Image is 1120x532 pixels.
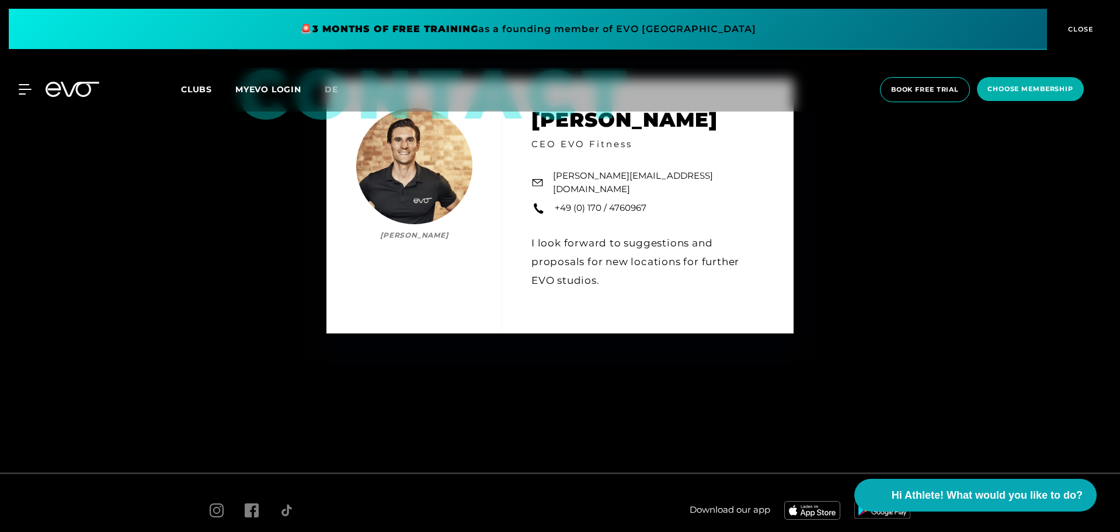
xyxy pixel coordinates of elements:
a: +49 (0) 170 / 4760967 [555,202,646,215]
a: de [325,83,352,96]
span: Hi Athlete! What would you like to do? [892,488,1083,503]
span: CLOSE [1065,24,1094,34]
a: Clubs [181,84,235,95]
span: Clubs [181,84,212,95]
span: choose membership [987,84,1073,94]
a: book free trial [876,77,973,102]
a: [PERSON_NAME][EMAIL_ADDRESS][DOMAIN_NAME] [553,170,764,196]
span: Download our app [690,503,770,517]
button: Hi Athlete! What would you like to do? [854,479,1097,512]
a: choose membership [973,77,1087,102]
img: evofitness app [784,501,840,520]
img: evofitness app [854,502,910,518]
span: de [325,84,338,95]
a: MYEVO LOGIN [235,84,301,95]
span: book free trial [891,85,959,95]
button: CLOSE [1047,9,1111,50]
